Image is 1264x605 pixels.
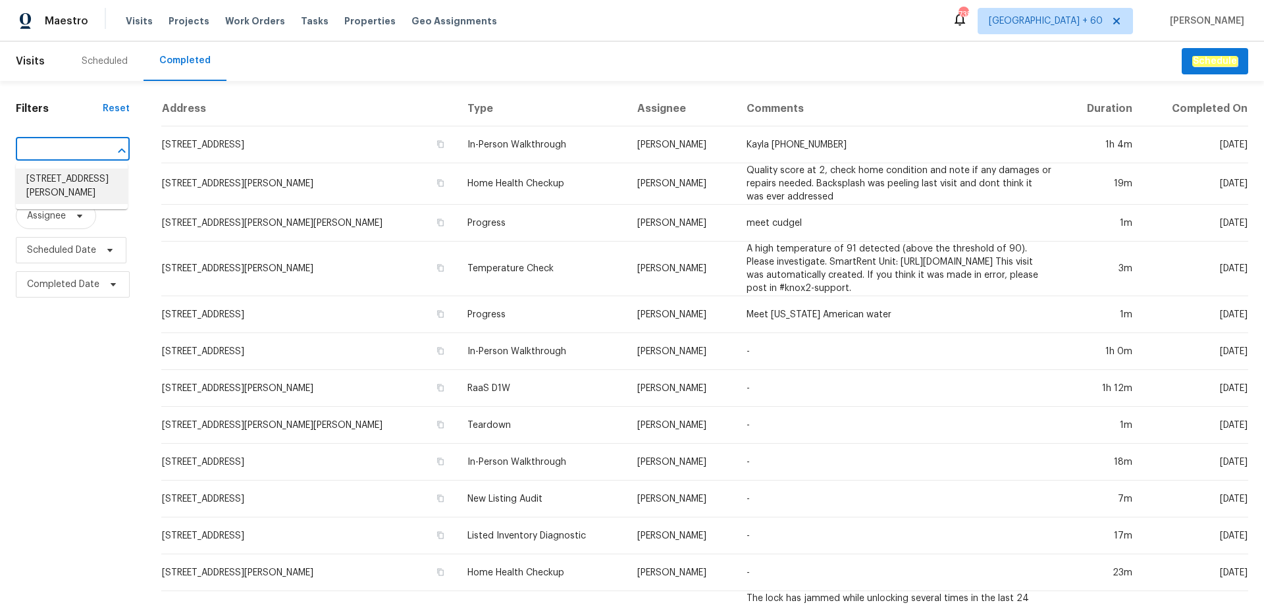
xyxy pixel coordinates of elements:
[736,126,1062,163] td: Kayla [PHONE_NUMBER]
[1062,370,1143,407] td: 1h 12m
[434,177,446,189] button: Copy Address
[301,16,329,26] span: Tasks
[457,444,626,481] td: In-Person Walkthrough
[736,407,1062,444] td: -
[959,8,968,21] div: 735
[457,92,626,126] th: Type
[113,142,131,160] button: Close
[434,345,446,357] button: Copy Address
[16,140,93,161] input: Search for an address...
[1062,444,1143,481] td: 18m
[736,205,1062,242] td: meet cudgel
[1143,205,1248,242] td: [DATE]
[457,554,626,591] td: Home Health Checkup
[1143,242,1248,296] td: [DATE]
[457,242,626,296] td: Temperature Check
[434,419,446,431] button: Copy Address
[1192,56,1238,66] em: Schedule
[161,407,457,444] td: [STREET_ADDRESS][PERSON_NAME][PERSON_NAME]
[627,481,736,517] td: [PERSON_NAME]
[457,370,626,407] td: RaaS D1W
[627,517,736,554] td: [PERSON_NAME]
[161,333,457,370] td: [STREET_ADDRESS]
[161,554,457,591] td: [STREET_ADDRESS][PERSON_NAME]
[169,14,209,28] span: Projects
[45,14,88,28] span: Maestro
[627,205,736,242] td: [PERSON_NAME]
[161,205,457,242] td: [STREET_ADDRESS][PERSON_NAME][PERSON_NAME]
[1182,48,1248,75] button: Schedule
[457,333,626,370] td: In-Person Walkthrough
[159,54,211,67] div: Completed
[434,382,446,394] button: Copy Address
[1143,163,1248,205] td: [DATE]
[1143,407,1248,444] td: [DATE]
[1165,14,1244,28] span: [PERSON_NAME]
[1143,296,1248,333] td: [DATE]
[1143,370,1248,407] td: [DATE]
[1062,126,1143,163] td: 1h 4m
[457,517,626,554] td: Listed Inventory Diagnostic
[126,14,153,28] span: Visits
[1062,163,1143,205] td: 19m
[1062,481,1143,517] td: 7m
[27,244,96,257] span: Scheduled Date
[161,242,457,296] td: [STREET_ADDRESS][PERSON_NAME]
[627,370,736,407] td: [PERSON_NAME]
[1062,205,1143,242] td: 1m
[434,308,446,320] button: Copy Address
[627,242,736,296] td: [PERSON_NAME]
[736,481,1062,517] td: -
[1062,92,1143,126] th: Duration
[457,407,626,444] td: Teardown
[16,102,103,115] h1: Filters
[457,126,626,163] td: In-Person Walkthrough
[1062,554,1143,591] td: 23m
[161,481,457,517] td: [STREET_ADDRESS]
[736,242,1062,296] td: A high temperature of 91 detected (above the threshold of 90). Please investigate. SmartRent Unit...
[27,278,99,291] span: Completed Date
[457,296,626,333] td: Progress
[1143,517,1248,554] td: [DATE]
[434,566,446,578] button: Copy Address
[1062,517,1143,554] td: 17m
[411,14,497,28] span: Geo Assignments
[161,517,457,554] td: [STREET_ADDRESS]
[1062,333,1143,370] td: 1h 0m
[989,14,1103,28] span: [GEOGRAPHIC_DATA] + 60
[1062,296,1143,333] td: 1m
[627,126,736,163] td: [PERSON_NAME]
[627,444,736,481] td: [PERSON_NAME]
[736,92,1062,126] th: Comments
[161,370,457,407] td: [STREET_ADDRESS][PERSON_NAME]
[457,481,626,517] td: New Listing Audit
[1143,444,1248,481] td: [DATE]
[627,333,736,370] td: [PERSON_NAME]
[736,517,1062,554] td: -
[627,163,736,205] td: [PERSON_NAME]
[161,444,457,481] td: [STREET_ADDRESS]
[16,169,128,204] li: [STREET_ADDRESS][PERSON_NAME]
[161,126,457,163] td: [STREET_ADDRESS]
[1143,554,1248,591] td: [DATE]
[1062,242,1143,296] td: 3m
[161,92,457,126] th: Address
[434,262,446,274] button: Copy Address
[627,296,736,333] td: [PERSON_NAME]
[736,333,1062,370] td: -
[736,296,1062,333] td: Meet [US_STATE] American water
[82,55,128,68] div: Scheduled
[434,492,446,504] button: Copy Address
[434,138,446,150] button: Copy Address
[736,370,1062,407] td: -
[27,209,66,223] span: Assignee
[161,296,457,333] td: [STREET_ADDRESS]
[161,163,457,205] td: [STREET_ADDRESS][PERSON_NAME]
[1143,126,1248,163] td: [DATE]
[434,529,446,541] button: Copy Address
[225,14,285,28] span: Work Orders
[16,47,45,76] span: Visits
[434,456,446,467] button: Copy Address
[457,163,626,205] td: Home Health Checkup
[627,407,736,444] td: [PERSON_NAME]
